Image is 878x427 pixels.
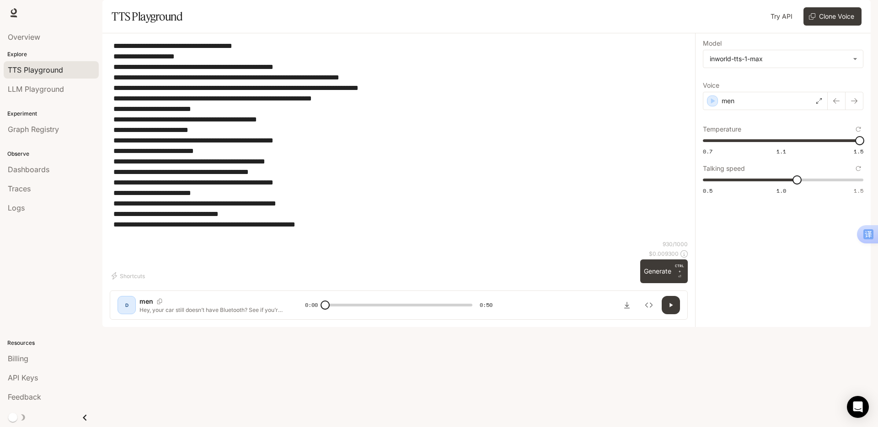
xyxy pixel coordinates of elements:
[110,269,149,283] button: Shortcuts
[703,126,741,132] p: Temperature
[853,163,863,174] button: Reset to default
[776,148,786,155] span: 1.1
[153,299,166,304] button: Copy Voice ID
[803,7,862,26] button: Clone Voice
[854,148,863,155] span: 1.5
[722,96,734,105] p: men
[854,187,863,195] span: 1.5
[703,82,719,89] p: Voice
[847,396,869,418] div: Open Intercom Messenger
[675,263,684,274] p: CTRL +
[767,7,796,26] a: Try API
[703,40,722,47] p: Model
[663,240,688,248] p: 930 / 1000
[119,298,134,312] div: D
[675,263,684,279] p: ⏎
[703,165,745,172] p: Talking speed
[640,296,658,314] button: Inspect
[649,250,679,258] p: $ 0.009300
[112,7,182,26] h1: TTS Playground
[480,300,493,310] span: 0:50
[703,148,712,155] span: 0.7
[618,296,636,314] button: Download audio
[139,297,153,306] p: men
[305,300,318,310] span: 0:00
[703,50,863,68] div: inworld-tts-1-max
[703,187,712,195] span: 0.5
[853,124,863,134] button: Reset to default
[776,187,786,195] span: 1.0
[710,54,848,63] div: inworld-tts-1-max
[139,306,283,314] p: Hey, your car still doesn’t have Bluetooth? See if you’re like me, driving one of those old rides...
[640,259,688,283] button: GenerateCTRL +⏎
